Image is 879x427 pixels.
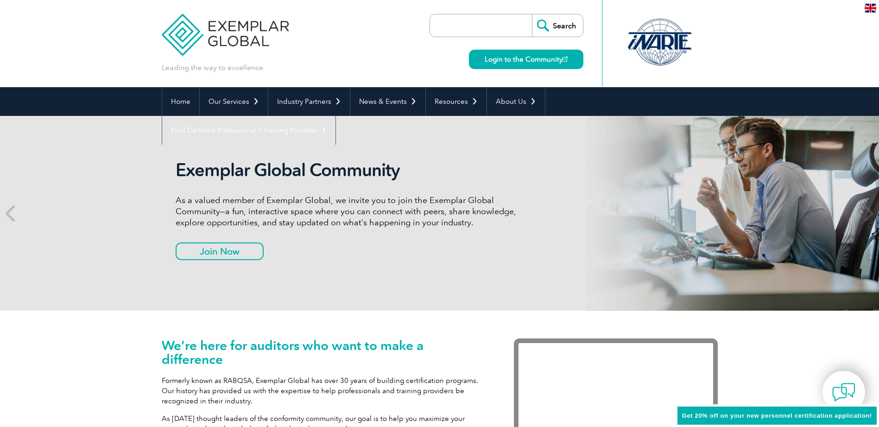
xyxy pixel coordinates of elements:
[200,87,268,116] a: Our Services
[426,87,487,116] a: Resources
[162,338,486,366] h1: We’re here for auditors who want to make a difference
[176,242,264,260] a: Join Now
[682,412,872,419] span: Get 20% off on your new personnel certification application!
[865,4,876,13] img: en
[532,14,583,37] input: Search
[162,116,335,145] a: Find Certified Professional / Training Provider
[268,87,350,116] a: Industry Partners
[832,381,855,404] img: contact-chat.png
[469,50,583,69] a: Login to the Community
[176,159,523,181] h2: Exemplar Global Community
[162,63,263,73] p: Leading the way to excellence
[487,87,545,116] a: About Us
[162,376,486,406] p: Formerly known as RABQSA, Exemplar Global has over 30 years of building certification programs. O...
[176,195,523,228] p: As a valued member of Exemplar Global, we invite you to join the Exemplar Global Community—a fun,...
[350,87,425,116] a: News & Events
[162,87,199,116] a: Home
[563,57,568,62] img: open_square.png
